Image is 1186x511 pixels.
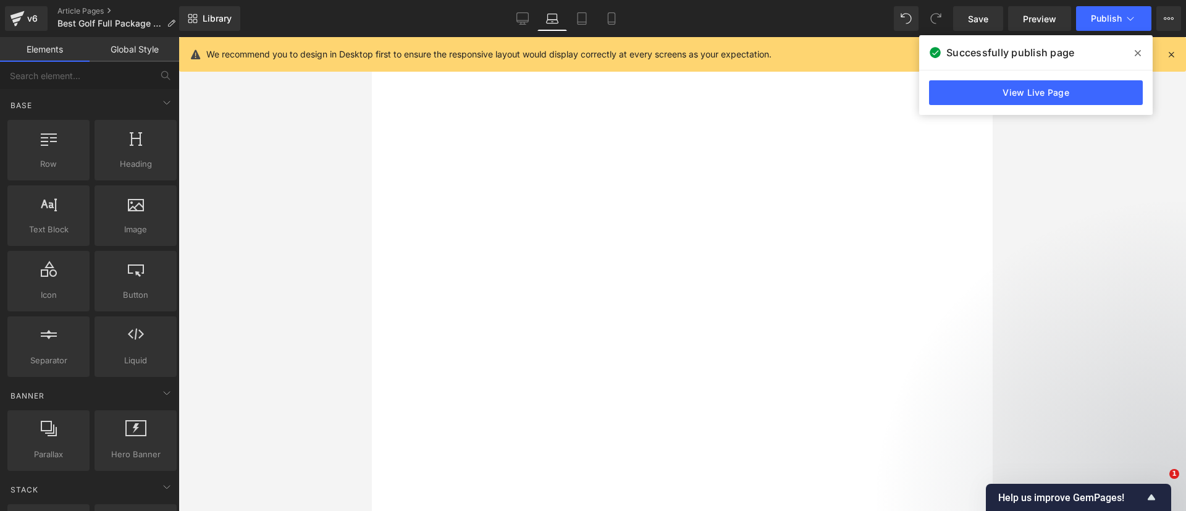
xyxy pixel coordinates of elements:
[11,354,86,367] span: Separator
[206,48,772,61] p: We recommend you to design in Desktop first to ensure the responsive layout would display correct...
[1144,469,1174,499] iframe: Intercom live chat
[57,19,162,28] span: Best Golf Full Package Set
[98,289,173,302] span: Button
[11,448,86,461] span: Parallax
[929,80,1143,105] a: View Live Page
[9,99,33,111] span: Base
[98,158,173,171] span: Heading
[203,13,232,24] span: Library
[946,45,1074,60] span: Successfully publish page
[9,484,40,496] span: Stack
[5,6,48,31] a: v6
[1156,6,1181,31] button: More
[998,490,1159,505] button: Show survey - Help us improve GemPages!
[537,6,567,31] a: Laptop
[11,289,86,302] span: Icon
[597,6,626,31] a: Mobile
[9,390,46,402] span: Banner
[567,6,597,31] a: Tablet
[894,6,919,31] button: Undo
[1076,6,1151,31] button: Publish
[1008,6,1071,31] a: Preview
[1169,469,1179,479] span: 1
[923,6,948,31] button: Redo
[11,158,86,171] span: Row
[98,448,173,461] span: Hero Banner
[90,37,179,62] a: Global Style
[508,6,537,31] a: Desktop
[179,6,240,31] a: New Library
[998,492,1144,504] span: Help us improve GemPages!
[1091,14,1122,23] span: Publish
[57,6,185,16] a: Article Pages
[98,354,173,367] span: Liquid
[11,223,86,236] span: Text Block
[98,223,173,236] span: Image
[1023,12,1056,25] span: Preview
[25,11,40,27] div: v6
[968,12,988,25] span: Save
